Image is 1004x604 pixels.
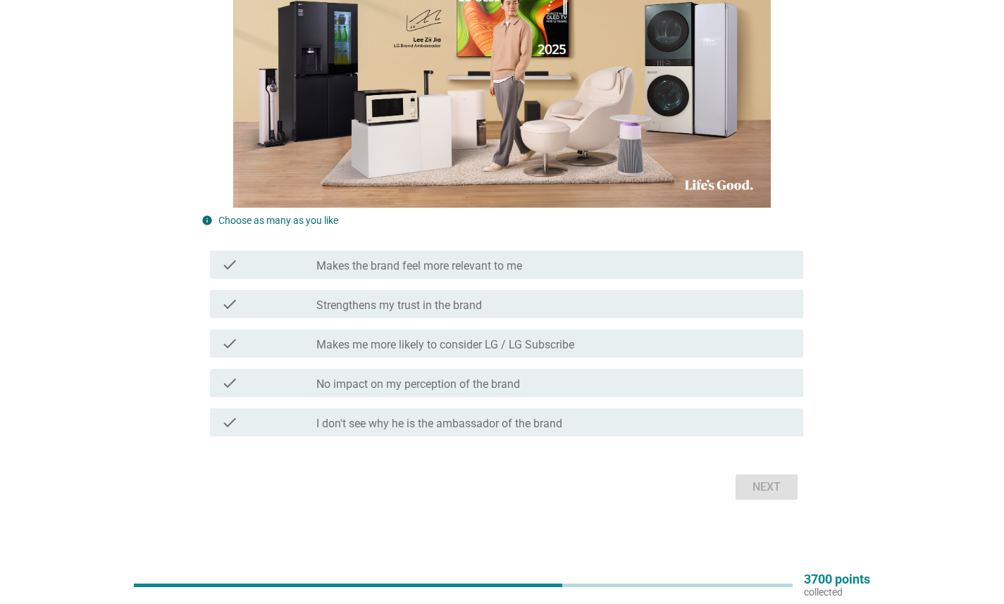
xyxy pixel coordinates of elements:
label: I don't see why he is the ambassador of the brand [316,417,562,431]
p: collected [804,586,870,598]
label: Makes me more likely to consider LG / LG Subscribe [316,338,574,352]
i: check [221,414,238,431]
label: Choose as many as you like [218,215,338,226]
label: Makes the brand feel more relevant to me [316,259,522,273]
label: Strengthens my trust in the brand [316,298,482,313]
i: check [221,256,238,273]
i: check [221,375,238,391]
label: No impact on my perception of the brand [316,377,520,391]
p: 3700 points [804,573,870,586]
i: info [202,215,213,226]
i: check [221,296,238,313]
i: check [221,335,238,352]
